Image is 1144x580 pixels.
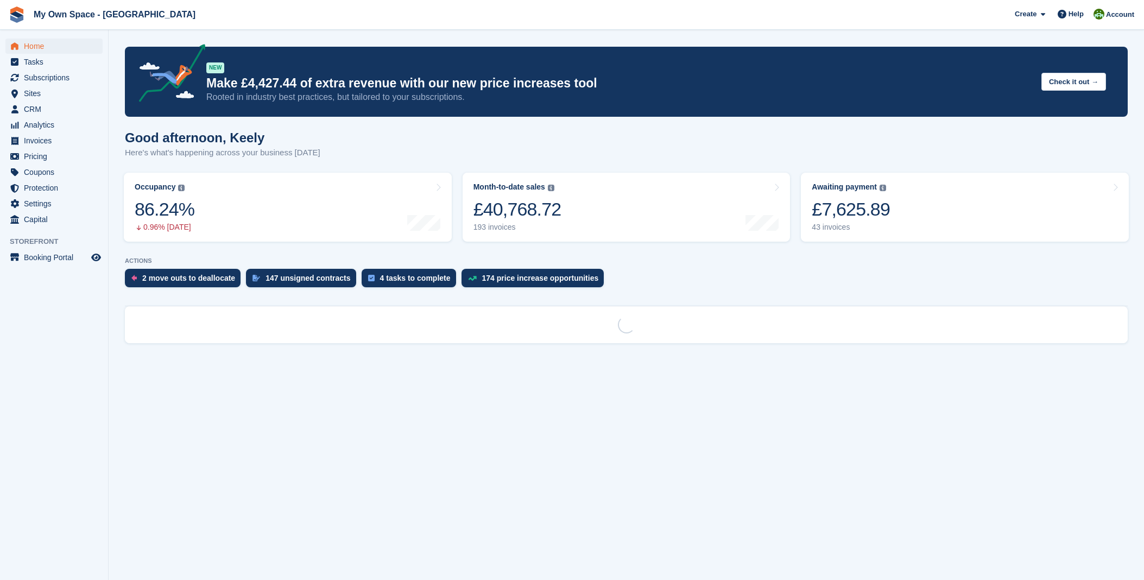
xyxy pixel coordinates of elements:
[124,173,452,242] a: Occupancy 86.24% 0.96% [DATE]
[368,275,375,281] img: task-75834270c22a3079a89374b754ae025e5fb1db73e45f91037f5363f120a921f8.svg
[5,149,103,164] a: menu
[462,269,610,293] a: 174 price increase opportunities
[24,102,89,117] span: CRM
[24,86,89,101] span: Sites
[1094,9,1104,20] img: Keely
[5,102,103,117] a: menu
[5,70,103,85] a: menu
[206,75,1033,91] p: Make £4,427.44 of extra revenue with our new price increases tool
[5,250,103,265] a: menu
[142,274,235,282] div: 2 move outs to deallocate
[266,274,350,282] div: 147 unsigned contracts
[5,212,103,227] a: menu
[5,196,103,211] a: menu
[135,198,194,220] div: 86.24%
[131,275,137,281] img: move_outs_to_deallocate_icon-f764333ba52eb49d3ac5e1228854f67142a1ed5810a6f6cc68b1a99e826820c5.svg
[801,173,1129,242] a: Awaiting payment £7,625.89 43 invoices
[880,185,886,191] img: icon-info-grey-7440780725fd019a000dd9b08b2336e03edf1995a4989e88bcd33f0948082b44.svg
[125,130,320,145] h1: Good afternoon, Keely
[5,165,103,180] a: menu
[206,91,1033,103] p: Rooted in industry best practices, but tailored to your subscriptions.
[1041,73,1106,91] button: Check it out →
[1106,9,1134,20] span: Account
[24,165,89,180] span: Coupons
[135,182,175,192] div: Occupancy
[473,182,545,192] div: Month-to-date sales
[362,269,462,293] a: 4 tasks to complete
[473,198,561,220] div: £40,768.72
[24,39,89,54] span: Home
[24,196,89,211] span: Settings
[24,117,89,133] span: Analytics
[90,251,103,264] a: Preview store
[5,117,103,133] a: menu
[135,223,194,232] div: 0.96% [DATE]
[5,133,103,148] a: menu
[548,185,554,191] img: icon-info-grey-7440780725fd019a000dd9b08b2336e03edf1995a4989e88bcd33f0948082b44.svg
[29,5,200,23] a: My Own Space - [GEOGRAPHIC_DATA]
[473,223,561,232] div: 193 invoices
[246,269,361,293] a: 147 unsigned contracts
[380,274,451,282] div: 4 tasks to complete
[24,149,89,164] span: Pricing
[24,133,89,148] span: Invoices
[125,147,320,159] p: Here's what's happening across your business [DATE]
[482,274,599,282] div: 174 price increase opportunities
[468,276,477,281] img: price_increase_opportunities-93ffe204e8149a01c8c9dc8f82e8f89637d9d84a8eef4429ea346261dce0b2c0.svg
[24,54,89,70] span: Tasks
[24,70,89,85] span: Subscriptions
[812,223,890,232] div: 43 invoices
[1069,9,1084,20] span: Help
[206,62,224,73] div: NEW
[5,180,103,196] a: menu
[5,86,103,101] a: menu
[5,54,103,70] a: menu
[252,275,260,281] img: contract_signature_icon-13c848040528278c33f63329250d36e43548de30e8caae1d1a13099fd9432cc5.svg
[24,212,89,227] span: Capital
[178,185,185,191] img: icon-info-grey-7440780725fd019a000dd9b08b2336e03edf1995a4989e88bcd33f0948082b44.svg
[130,44,206,106] img: price-adjustments-announcement-icon-8257ccfd72463d97f412b2fc003d46551f7dbcb40ab6d574587a9cd5c0d94...
[10,236,108,247] span: Storefront
[812,198,890,220] div: £7,625.89
[5,39,103,54] a: menu
[125,269,246,293] a: 2 move outs to deallocate
[24,250,89,265] span: Booking Portal
[125,257,1128,264] p: ACTIONS
[1015,9,1036,20] span: Create
[463,173,791,242] a: Month-to-date sales £40,768.72 193 invoices
[9,7,25,23] img: stora-icon-8386f47178a22dfd0bd8f6a31ec36ba5ce8667c1dd55bd0f319d3a0aa187defe.svg
[24,180,89,196] span: Protection
[812,182,877,192] div: Awaiting payment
